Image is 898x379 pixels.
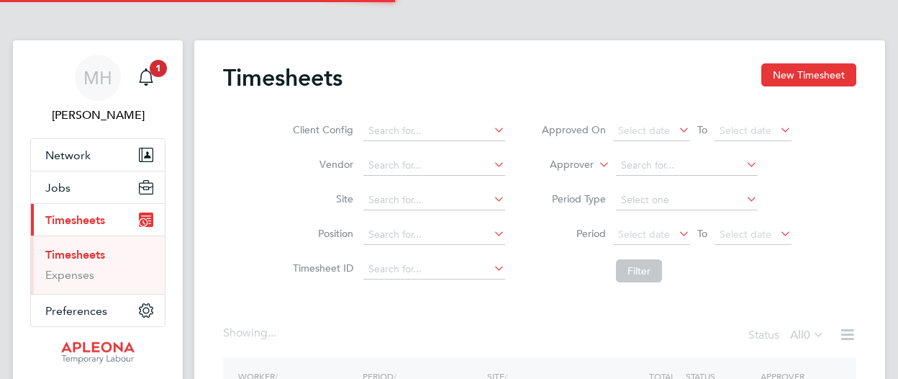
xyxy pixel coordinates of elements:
span: Select date [720,228,771,241]
img: apleona-logo-retina.png [61,342,135,365]
a: Expenses [45,268,94,282]
input: Search for... [363,121,505,141]
span: Jobs [45,181,71,195]
div: Status [748,326,827,346]
div: Showing [223,326,279,341]
button: Filter [616,259,662,282]
input: Search for... [363,225,505,245]
span: To [693,120,712,139]
input: Search for... [616,156,758,176]
button: New Timesheet [761,63,856,86]
span: 1 [150,60,167,77]
input: Select one [616,190,758,210]
label: Position [289,227,353,240]
a: Timesheets [45,248,105,262]
span: Select date [618,124,670,137]
label: Period Type [541,192,606,205]
span: MH [83,68,112,87]
label: Approver [529,158,594,172]
span: Timesheets [45,213,105,227]
button: Network [31,139,165,171]
a: MH[PERSON_NAME] [30,55,165,124]
span: To [693,224,712,243]
a: 1 [132,55,160,101]
span: Select date [618,228,670,241]
span: Select date [720,124,771,137]
label: Site [289,192,353,205]
span: 0 [804,328,810,342]
input: Search for... [363,190,505,210]
input: Search for... [363,259,505,280]
a: Go to home page [30,342,165,365]
span: Preferences [45,304,107,318]
label: All [790,328,825,342]
span: Network [45,148,91,162]
h2: Timesheets [223,63,343,92]
input: Search for... [363,156,505,176]
label: Period [541,227,606,240]
span: Michael Hulme [30,107,165,124]
span: ... [268,326,276,340]
div: Timesheets [31,236,165,294]
button: Jobs [31,171,165,203]
label: Client Config [289,123,353,136]
label: Approved On [541,123,606,136]
button: Timesheets [31,204,165,236]
label: Timesheet ID [289,262,353,275]
button: Preferences [31,295,165,326]
label: Vendor [289,158,353,171]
